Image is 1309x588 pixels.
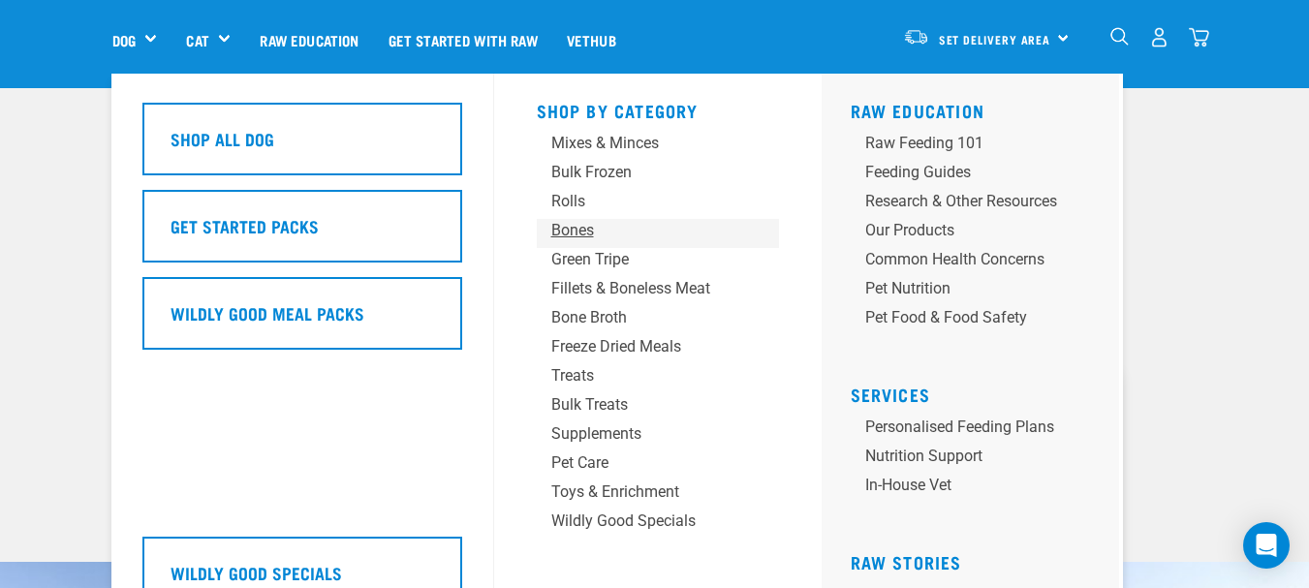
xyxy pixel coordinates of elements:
[171,560,342,585] h5: Wildly Good Specials
[1189,27,1209,47] img: home-icon@2x.png
[551,510,732,533] div: Wildly Good Specials
[1110,27,1129,46] img: home-icon-1@2x.png
[903,28,929,46] img: van-moving.png
[171,300,364,325] h5: Wildly Good Meal Packs
[551,277,732,300] div: Fillets & Boneless Meat
[851,557,962,567] a: Raw Stories
[1149,27,1169,47] img: user.png
[865,277,1057,300] div: Pet Nutrition
[851,277,1104,306] a: Pet Nutrition
[537,335,779,364] a: Freeze Dried Meals
[171,126,274,151] h5: Shop All Dog
[551,393,732,417] div: Bulk Treats
[551,335,732,358] div: Freeze Dried Meals
[537,480,779,510] a: Toys & Enrichment
[851,219,1104,248] a: Our Products
[551,364,732,387] div: Treats
[865,306,1057,329] div: Pet Food & Food Safety
[551,219,732,242] div: Bones
[551,480,732,504] div: Toys & Enrichment
[551,132,732,155] div: Mixes & Minces
[551,161,732,184] div: Bulk Frozen
[537,101,779,116] h5: Shop By Category
[851,161,1104,190] a: Feeding Guides
[142,277,462,364] a: Wildly Good Meal Packs
[537,248,779,277] a: Green Tripe
[537,306,779,335] a: Bone Broth
[865,219,1057,242] div: Our Products
[551,248,732,271] div: Green Tripe
[851,132,1104,161] a: Raw Feeding 101
[851,445,1104,474] a: Nutrition Support
[851,474,1104,503] a: In-house vet
[142,190,462,277] a: Get Started Packs
[142,103,462,190] a: Shop All Dog
[851,416,1104,445] a: Personalised Feeding Plans
[537,510,779,539] a: Wildly Good Specials
[552,1,631,78] a: Vethub
[245,1,373,78] a: Raw Education
[939,36,1051,43] span: Set Delivery Area
[537,277,779,306] a: Fillets & Boneless Meat
[537,190,779,219] a: Rolls
[851,248,1104,277] a: Common Health Concerns
[851,306,1104,335] a: Pet Food & Food Safety
[551,190,732,213] div: Rolls
[374,1,552,78] a: Get started with Raw
[865,248,1057,271] div: Common Health Concerns
[851,106,985,115] a: Raw Education
[551,451,732,475] div: Pet Care
[537,393,779,422] a: Bulk Treats
[186,29,208,51] a: Cat
[171,213,319,238] h5: Get Started Packs
[851,190,1104,219] a: Research & Other Resources
[865,161,1057,184] div: Feeding Guides
[537,422,779,451] a: Supplements
[551,422,732,446] div: Supplements
[865,190,1057,213] div: Research & Other Resources
[537,132,779,161] a: Mixes & Minces
[537,451,779,480] a: Pet Care
[551,306,732,329] div: Bone Broth
[112,29,136,51] a: Dog
[537,219,779,248] a: Bones
[1243,522,1290,569] div: Open Intercom Messenger
[851,385,1104,400] h5: Services
[865,132,1057,155] div: Raw Feeding 101
[537,161,779,190] a: Bulk Frozen
[537,364,779,393] a: Treats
